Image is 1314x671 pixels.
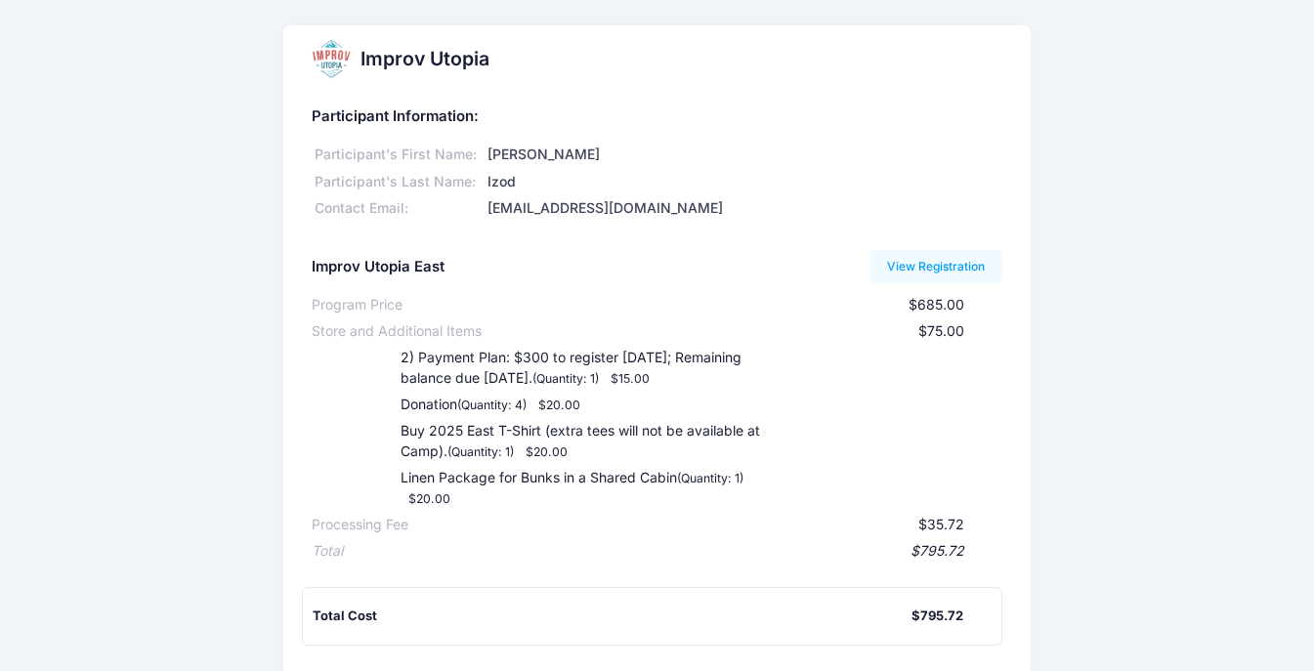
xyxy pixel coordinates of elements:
[312,515,408,535] div: Processing Fee
[361,468,776,509] div: Linen Package for Bunks in a Shared Cabin
[909,296,964,313] span: $685.00
[677,471,743,485] small: (Quantity: 1)
[485,198,1002,219] div: [EMAIL_ADDRESS][DOMAIN_NAME]
[447,444,514,459] small: (Quantity: 1)
[312,541,343,562] div: Total
[482,321,964,342] div: $75.00
[870,250,1002,283] a: View Registration
[312,259,445,276] h5: Improv Utopia East
[538,398,580,412] small: $20.00
[485,172,1002,192] div: Izod
[312,145,485,165] div: Participant's First Name:
[611,371,650,386] small: $15.00
[312,108,1002,126] h5: Participant Information:
[312,295,403,315] div: Program Price
[361,348,776,389] div: 2) Payment Plan: $300 to register [DATE]; Remaining balance due [DATE].
[457,398,527,412] small: (Quantity: 4)
[526,444,568,459] small: $20.00
[485,145,1002,165] div: [PERSON_NAME]
[911,607,963,626] div: $795.72
[312,321,482,342] div: Store and Additional Items
[361,421,776,462] div: Buy 2025 East T-Shirt (extra tees will not be available at Camp).
[360,48,489,70] h2: Improv Utopia
[408,515,964,535] div: $35.72
[313,607,911,626] div: Total Cost
[312,198,485,219] div: Contact Email:
[532,371,599,386] small: (Quantity: 1)
[343,541,964,562] div: $795.72
[312,172,485,192] div: Participant's Last Name:
[408,491,450,506] small: $20.00
[361,395,776,415] div: Donation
